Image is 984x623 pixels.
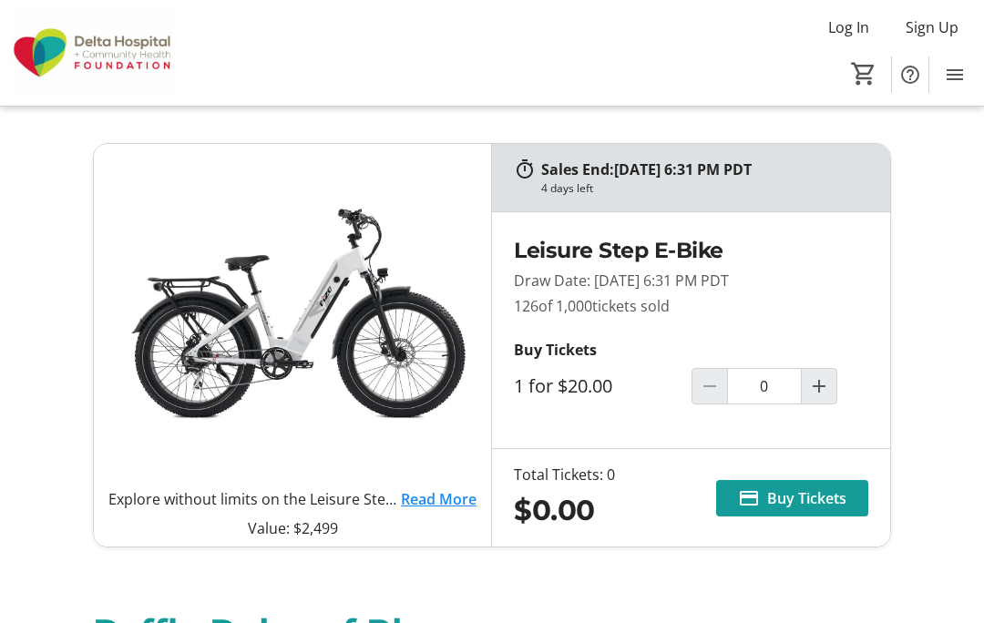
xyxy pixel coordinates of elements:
button: Menu [937,56,973,93]
button: Sign Up [891,13,973,42]
div: $0.00 [514,489,615,531]
h2: Leisure Step E-Bike [514,234,868,266]
button: Help [892,56,928,93]
span: of 1,000 [538,296,592,316]
span: Buy Tickets [767,487,846,509]
p: Explore without limits on the Leisure Step, featuring a powerful motor, 4" fat tires, and a step-... [108,488,401,510]
p: Draw Date: [DATE] 6:31 PM PDT [514,270,868,291]
button: Buy Tickets [716,480,868,516]
strong: Buy Tickets [514,340,597,360]
img: Leisure Step E-Bike [94,144,491,481]
button: Log In [814,13,884,42]
p: Value: $2,499 [108,517,477,539]
button: Cart [847,57,880,90]
span: Sales End: [541,159,614,179]
img: Delta Hospital and Community Health Foundation's Logo [11,7,173,98]
span: Sign Up [906,16,958,38]
label: 1 for $20.00 [514,375,612,397]
span: Log In [828,16,869,38]
a: Read More [401,488,477,510]
div: 4 days left [541,180,593,197]
button: Increment by one [802,369,836,403]
div: Total Tickets: 0 [514,464,615,485]
p: 126 tickets sold [514,295,868,317]
span: [DATE] 6:31 PM PDT [614,159,752,179]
